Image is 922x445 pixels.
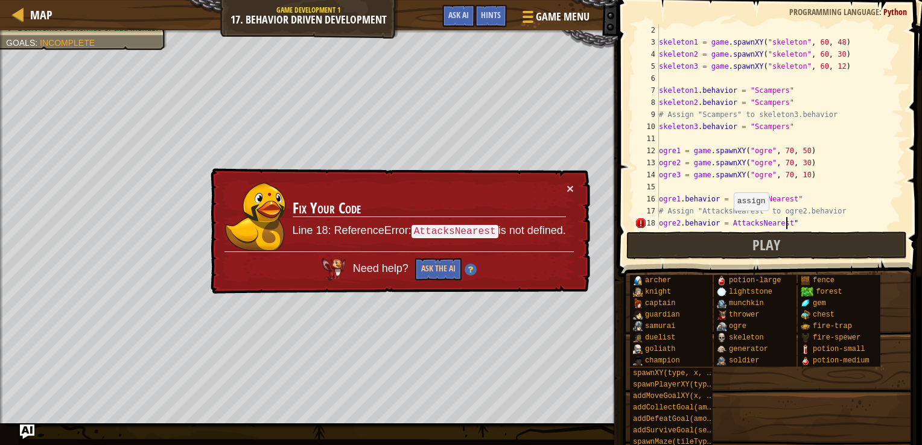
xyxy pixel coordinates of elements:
span: forest [816,288,842,296]
div: 4 [635,48,659,60]
span: addSurviveGoal(seconds) [633,426,733,435]
img: portrait.png [717,276,726,285]
span: Ask AI [448,9,469,21]
span: : [879,6,883,17]
button: × [567,182,574,195]
span: Hints [481,9,501,21]
h3: Fix Your Code [293,200,566,217]
code: assign [737,197,766,206]
div: 12 [635,145,659,157]
span: guardian [645,311,680,319]
button: Ask the AI [415,258,462,280]
img: portrait.png [801,333,810,342]
button: Game Menu [513,5,597,33]
div: 16 [635,193,659,205]
img: duck_okar.png [225,183,285,251]
img: portrait.png [801,321,810,331]
div: 18 [635,217,659,229]
span: fire-trap [813,322,852,330]
span: chest [813,311,835,319]
span: addCollectGoal(amount) [633,403,728,412]
img: portrait.png [633,321,643,331]
img: portrait.png [801,276,810,285]
span: gem [813,299,826,308]
img: portrait.png [801,356,810,365]
img: AI [322,258,346,280]
img: portrait.png [717,287,726,297]
img: portrait.png [717,356,726,365]
img: portrait.png [717,333,726,342]
div: 19 [635,229,659,241]
div: 6 [635,72,659,84]
span: Game Menu [536,9,590,25]
span: lightstone [729,288,772,296]
img: portrait.png [633,287,643,297]
span: ogre [729,322,746,330]
p: Line 18: ReferenceError: is not defined. [293,223,566,239]
button: Ask AI [442,5,475,27]
img: portrait.png [633,356,643,365]
div: 5 [635,60,659,72]
span: addDefeatGoal(amount) [633,415,724,423]
span: thrower [729,311,759,319]
img: portrait.png [801,344,810,354]
img: portrait.png [717,344,726,354]
img: portrait.png [633,310,643,320]
div: 3 [635,36,659,48]
span: champion [645,356,680,365]
img: trees_1.png [801,287,813,297]
div: 2 [635,24,659,36]
code: AttacksNearest [412,225,498,238]
span: archer [645,276,671,285]
span: Programming language [789,6,879,17]
span: knight [645,288,671,296]
div: 14 [635,169,659,181]
span: spawnPlayerXY(type, x, y) [633,380,742,389]
img: portrait.png [717,321,726,331]
span: fence [813,276,835,285]
div: 8 [635,96,659,109]
span: : [35,38,40,48]
span: captain [645,299,675,308]
span: soldier [729,356,759,365]
span: munchkin [729,299,764,308]
img: portrait.png [633,333,643,342]
span: Goals [6,38,35,48]
img: portrait.png [633,344,643,354]
span: samurai [645,322,675,330]
span: fire-spewer [813,333,860,342]
div: 9 [635,109,659,121]
span: Python [883,6,907,17]
span: potion-large [729,276,781,285]
img: portrait.png [633,276,643,285]
button: Play [626,232,908,259]
span: potion-small [813,345,865,353]
img: portrait.png [801,298,810,308]
div: 15 [635,181,659,193]
button: Ask AI [20,424,34,439]
span: Map [30,7,52,23]
span: generator [729,345,768,353]
div: 7 [635,84,659,96]
span: Need help? [353,262,412,274]
span: duelist [645,333,675,342]
div: 17 [635,205,659,217]
img: portrait.png [717,298,726,308]
span: addMoveGoalXY(x, y) [633,392,716,400]
div: 13 [635,157,659,169]
img: portrait.png [801,310,810,320]
div: 11 [635,133,659,145]
img: portrait.png [633,298,643,308]
span: goliath [645,345,675,353]
span: Incomplete [40,38,95,48]
img: Hint [465,264,477,276]
span: Play [752,235,780,254]
img: portrait.png [717,310,726,320]
a: Map [24,7,52,23]
span: skeleton [729,333,764,342]
div: 10 [635,121,659,133]
span: spawnXY(type, x, y) [633,369,716,377]
span: potion-medium [813,356,870,365]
